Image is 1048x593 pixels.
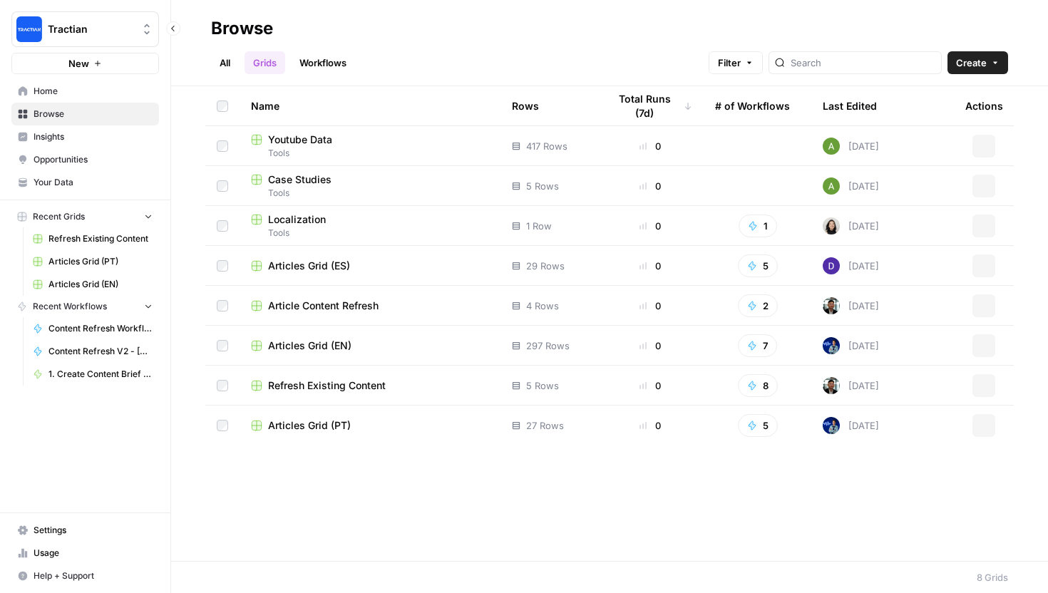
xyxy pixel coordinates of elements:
[48,345,153,358] span: Content Refresh V2 - [PERSON_NAME]
[251,147,489,160] span: Tools
[526,219,552,233] span: 1 Row
[245,51,285,74] a: Grids
[608,179,692,193] div: 0
[823,257,879,274] div: [DATE]
[11,542,159,564] a: Usage
[709,51,763,74] button: Filter
[291,51,355,74] a: Workflows
[608,378,692,393] div: 0
[48,322,153,335] span: Content Refresh Workflow - [PERSON_NAME]
[608,259,692,273] div: 0
[251,187,489,200] span: Tools
[512,86,539,125] div: Rows
[823,377,840,394] img: jl6e1c6pmwjpfksdsq3vvwb8wd37
[268,339,351,353] span: Articles Grid (EN)
[526,259,565,273] span: 29 Rows
[11,206,159,227] button: Recent Grids
[26,250,159,273] a: Articles Grid (PT)
[608,219,692,233] div: 0
[11,296,159,317] button: Recent Workflows
[251,86,489,125] div: Name
[34,547,153,560] span: Usage
[251,133,489,160] a: Youtube DataTools
[738,414,778,437] button: 5
[11,103,159,125] a: Browse
[11,125,159,148] a: Insights
[823,337,879,354] div: [DATE]
[26,273,159,296] a: Articles Grid (EN)
[251,418,489,433] a: Articles Grid (PT)
[823,257,840,274] img: 6clbhjv5t98vtpq4yyt91utag0vy
[48,368,153,381] span: 1. Create Content Brief from Keyword
[34,153,153,166] span: Opportunities
[526,378,559,393] span: 5 Rows
[718,56,741,70] span: Filter
[823,217,879,234] div: [DATE]
[251,299,489,313] a: Article Content Refresh
[956,56,987,70] span: Create
[738,374,778,397] button: 8
[823,377,879,394] div: [DATE]
[251,259,489,273] a: Articles Grid (ES)
[251,378,489,393] a: Refresh Existing Content
[16,16,42,42] img: Tractian Logo
[211,17,273,40] div: Browse
[11,171,159,194] a: Your Data
[251,212,489,239] a: LocalizationTools
[947,51,1008,74] button: Create
[526,339,570,353] span: 297 Rows
[977,570,1008,584] div: 8 Grids
[823,417,879,434] div: [DATE]
[608,86,692,125] div: Total Runs (7d)
[823,177,879,195] div: [DATE]
[26,317,159,340] a: Content Refresh Workflow - [PERSON_NAME]
[48,278,153,291] span: Articles Grid (EN)
[33,300,107,313] span: Recent Workflows
[34,85,153,98] span: Home
[526,139,567,153] span: 417 Rows
[608,339,692,353] div: 0
[268,378,386,393] span: Refresh Existing Content
[823,177,840,195] img: nyfqhp7vrleyff9tydoqbt2td0mu
[738,254,778,277] button: 5
[251,339,489,353] a: Articles Grid (EN)
[211,51,239,74] a: All
[739,215,777,237] button: 1
[48,255,153,268] span: Articles Grid (PT)
[738,294,778,317] button: 2
[608,139,692,153] div: 0
[268,133,332,147] span: Youtube Data
[26,340,159,363] a: Content Refresh V2 - [PERSON_NAME]
[48,22,134,36] span: Tractian
[34,130,153,143] span: Insights
[11,80,159,103] a: Home
[34,176,153,189] span: Your Data
[251,227,489,239] span: Tools
[791,56,935,70] input: Search
[268,259,350,273] span: Articles Grid (ES)
[11,148,159,171] a: Opportunities
[11,564,159,587] button: Help + Support
[268,418,351,433] span: Articles Grid (PT)
[823,138,840,155] img: nyfqhp7vrleyff9tydoqbt2td0mu
[823,86,877,125] div: Last Edited
[823,297,879,314] div: [DATE]
[11,519,159,542] a: Settings
[823,138,879,155] div: [DATE]
[608,418,692,433] div: 0
[34,524,153,537] span: Settings
[11,53,159,74] button: New
[11,11,159,47] button: Workspace: Tractian
[68,56,89,71] span: New
[34,108,153,120] span: Browse
[48,232,153,245] span: Refresh Existing Content
[268,212,326,227] span: Localization
[526,299,559,313] span: 4 Rows
[26,363,159,386] a: 1. Create Content Brief from Keyword
[268,172,332,187] span: Case Studies
[526,418,564,433] span: 27 Rows
[608,299,692,313] div: 0
[823,217,840,234] img: t5ef5oef8zpw1w4g2xghobes91mw
[26,227,159,250] a: Refresh Existing Content
[823,337,840,354] img: 2rwqxemqbnphoo5mv38z8h1ukpww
